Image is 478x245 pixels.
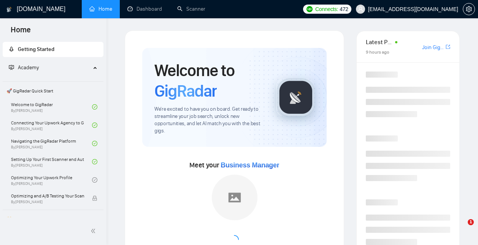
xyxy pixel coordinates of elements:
[221,161,279,169] span: Business Manager
[340,5,348,13] span: 472
[92,104,97,110] span: check-circle
[18,46,54,52] span: Getting Started
[189,161,279,169] span: Meet your
[468,219,474,225] span: 1
[18,64,39,71] span: Academy
[11,135,92,152] a: Navigating the GigRadar PlatformBy[PERSON_NAME]
[89,6,112,12] a: homeHome
[446,43,450,51] a: export
[92,196,97,201] span: lock
[366,49,389,55] span: 9 hours ago
[177,6,205,12] a: searchScanner
[306,6,313,12] img: upwork-logo.png
[212,175,257,220] img: placeholder.png
[92,123,97,128] span: check-circle
[422,43,444,52] a: Join GigRadar Slack Community
[6,3,12,16] img: logo
[358,6,363,12] span: user
[277,78,315,116] img: gigradar-logo.png
[154,81,217,101] span: GigRadar
[11,200,84,204] span: By [PERSON_NAME]
[11,172,92,188] a: Optimizing Your Upwork ProfileBy[PERSON_NAME]
[11,99,92,115] a: Welcome to GigRadarBy[PERSON_NAME]
[315,5,338,13] span: Connects:
[11,153,92,170] a: Setting Up Your First Scanner and Auto-BidderBy[PERSON_NAME]
[452,219,470,237] iframe: Intercom live chat
[5,24,37,40] span: Home
[11,117,92,134] a: Connecting Your Upwork Agency to GigRadarBy[PERSON_NAME]
[446,44,450,50] span: export
[9,65,14,70] span: fund-projection-screen
[92,177,97,183] span: check-circle
[3,83,103,99] span: 🚀 GigRadar Quick Start
[154,106,264,135] span: We're excited to have you on board. Get ready to streamline your job search, unlock new opportuni...
[91,227,98,235] span: double-left
[463,3,475,15] button: setting
[463,6,475,12] a: setting
[92,141,97,146] span: check-circle
[9,46,14,52] span: rocket
[127,6,162,12] a: dashboardDashboard
[366,37,393,47] span: Latest Posts from the GigRadar Community
[9,64,39,71] span: Academy
[3,212,103,227] span: 👑 Agency Success with GigRadar
[3,42,103,57] li: Getting Started
[11,192,84,200] span: Optimizing and A/B Testing Your Scanner for Better Results
[154,60,264,101] h1: Welcome to
[92,159,97,164] span: check-circle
